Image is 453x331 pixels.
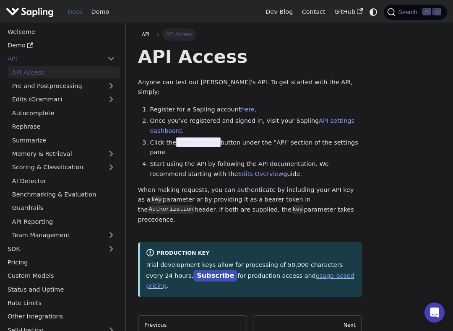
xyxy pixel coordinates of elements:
[8,66,120,78] a: API Access
[193,270,237,282] a: Subscribe
[238,171,284,177] a: Edits Overview
[8,215,120,228] a: API Reporting
[432,8,441,16] kbd: K
[150,105,362,115] li: Register for a Sapling account .
[138,78,362,98] p: Anyone can test out [PERSON_NAME]'s API. To get started with the API, simply:
[384,5,447,20] button: Search (Command+K)
[8,229,120,241] a: Team Management
[422,8,431,16] kbd: ⌘
[144,322,240,328] div: Previous
[8,202,120,214] a: Guardrails
[8,107,120,119] a: Autocomplete
[150,159,362,179] li: Start using the API by following the API documentation. We recommend starting with the guide.
[8,93,120,106] a: Edits (Grammar)
[3,297,120,309] a: Rate Limits
[150,138,362,158] li: Click the button under the "API" section of the settings pane.
[3,53,103,65] a: API
[3,39,120,52] a: Demo
[3,256,120,269] a: Pricing
[8,134,120,146] a: Summarize
[8,161,120,173] a: Scoring & Classification
[103,243,120,255] button: Expand sidebar category 'SDK'
[63,5,87,18] a: Docs
[150,116,362,136] li: Once you've registered and signed in, visit your Sapling .
[8,148,120,160] a: Memory & Retrieval
[3,310,120,323] a: Other Integrations
[3,270,120,282] a: Custom Models
[138,28,154,40] a: API
[146,248,356,259] div: Production Key
[103,53,120,65] button: Collapse sidebar category 'API'
[162,28,196,40] span: API Access
[330,5,367,18] a: GitHub
[6,6,57,18] a: Sapling.ai
[87,5,114,18] a: Demo
[151,196,163,204] code: key
[138,28,362,40] nav: Breadcrumbs
[8,175,120,187] a: AI Detector
[367,6,380,18] button: Switch between dark and light mode (currently system mode)
[148,205,194,214] code: Authorization
[8,121,120,133] a: Rephrase
[3,243,103,255] a: SDK
[260,322,356,328] div: Next
[138,45,362,68] h1: API Access
[261,5,297,18] a: Dev Blog
[297,5,330,18] a: Contact
[292,205,304,214] code: key
[6,6,54,18] img: Sapling.ai
[176,137,221,147] span: Generate Key
[8,189,120,201] a: Benchmarking & Evaluation
[3,26,120,38] a: Welcome
[146,260,356,291] p: Trial development keys allow for processing of 50,000 characters every 24 hours. for production a...
[138,185,362,225] p: When making requests, you can authenticate by including your API key as a parameter or by providi...
[396,9,422,16] span: Search
[3,283,120,295] a: Status and Uptime
[424,303,445,323] div: Open Intercom Messenger
[241,106,254,113] a: here
[8,80,120,92] a: Pre and Postprocessing
[142,31,149,37] span: API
